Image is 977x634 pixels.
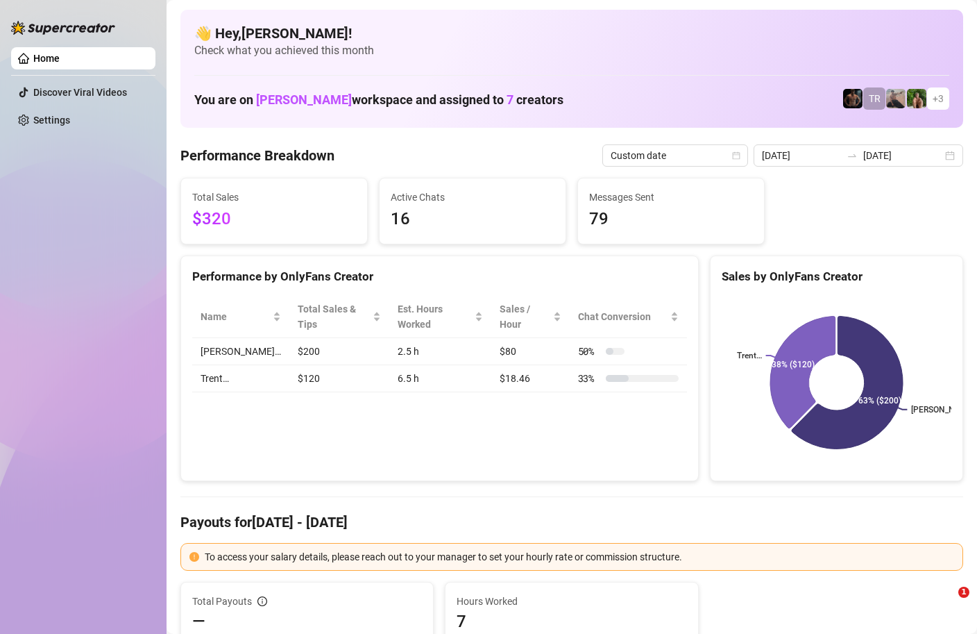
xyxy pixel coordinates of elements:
span: Total Sales & Tips [298,301,370,332]
span: [PERSON_NAME] [256,92,352,107]
span: Hours Worked [457,594,686,609]
img: logo-BBDzfeDw.svg [11,21,115,35]
a: Settings [33,115,70,126]
span: TR [869,91,881,106]
img: Nathaniel [907,89,926,108]
h4: Performance Breakdown [180,146,334,165]
span: Active Chats [391,190,554,205]
td: Trent… [192,365,289,392]
span: 1 [958,587,969,598]
span: $320 [192,206,356,233]
span: 33 % [578,371,600,386]
td: [PERSON_NAME]… [192,338,289,365]
input: Start date [762,148,841,163]
h4: Payouts for [DATE] - [DATE] [180,512,963,532]
span: + 3 [933,91,944,106]
span: Chat Conversion [578,309,668,324]
a: Discover Viral Videos [33,87,127,98]
div: Est. Hours Worked [398,301,472,332]
span: — [192,610,205,633]
td: 6.5 h [389,365,491,392]
span: 7 [507,92,513,107]
span: swap-right [847,150,858,161]
span: Total Sales [192,190,356,205]
span: to [847,150,858,161]
iframe: Intercom live chat [930,587,963,620]
th: Total Sales & Tips [289,296,389,338]
img: Trent [843,89,863,108]
img: LC [886,89,906,108]
span: Messages Sent [589,190,753,205]
text: Trent… [736,351,761,360]
div: Performance by OnlyFans Creator [192,267,687,286]
span: info-circle [257,597,267,606]
input: End date [863,148,942,163]
span: Sales / Hour [500,301,550,332]
span: 50 % [578,344,600,359]
td: 2.5 h [389,338,491,365]
span: 16 [391,206,554,233]
span: Name [201,309,270,324]
span: calendar [732,151,740,160]
td: $80 [491,338,569,365]
span: Custom date [611,145,740,166]
span: Total Payouts [192,594,252,609]
div: Sales by OnlyFans Creator [722,267,951,286]
td: $200 [289,338,389,365]
span: 7 [457,610,686,633]
th: Chat Conversion [570,296,687,338]
td: $18.46 [491,365,569,392]
span: Check what you achieved this month [194,43,949,58]
a: Home [33,53,60,64]
div: To access your salary details, please reach out to your manager to set your hourly rate or commis... [205,549,954,565]
span: 79 [589,206,753,233]
h1: You are on workspace and assigned to creators [194,92,563,108]
h4: 👋 Hey, [PERSON_NAME] ! [194,24,949,43]
th: Sales / Hour [491,296,569,338]
th: Name [192,296,289,338]
span: exclamation-circle [189,552,199,562]
td: $120 [289,365,389,392]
